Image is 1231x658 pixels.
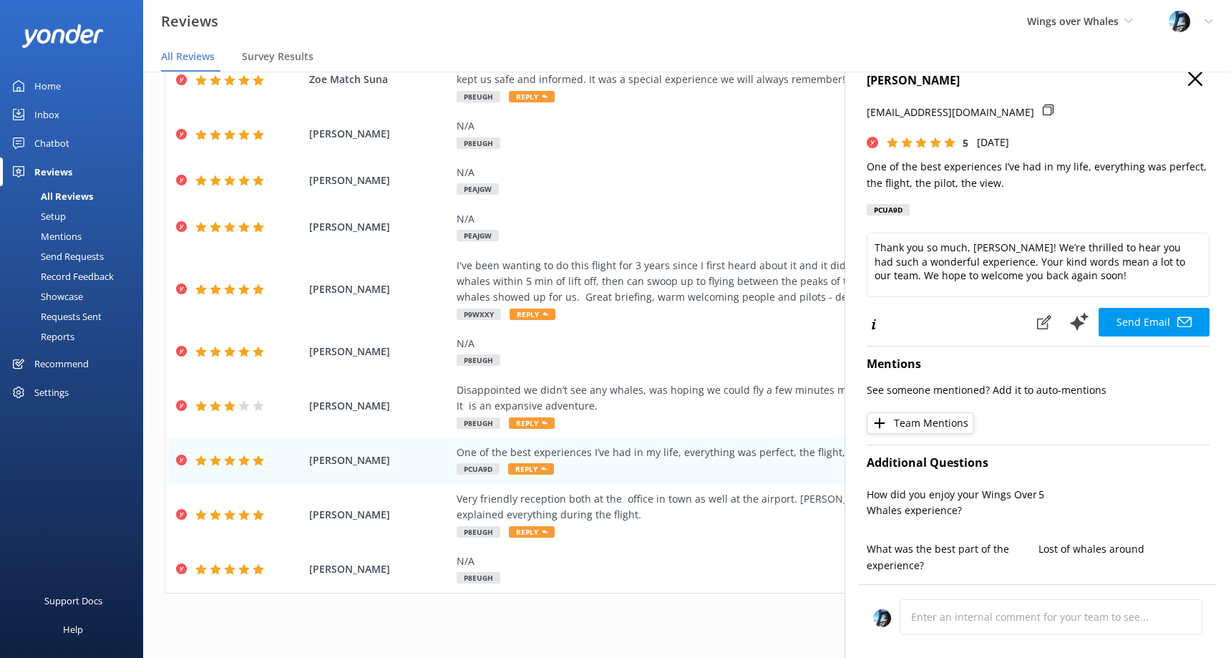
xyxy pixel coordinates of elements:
[1027,14,1119,28] span: Wings over Whales
[309,126,449,142] span: [PERSON_NAME]
[457,137,500,149] span: P8EUGH
[309,72,449,87] span: Zoe Match Suna
[457,463,500,475] span: PCUA9D
[457,445,1108,460] div: One of the best experiences I’ve had in my life, everything was perfect, the flight, the pilot, t...
[9,226,143,246] a: Mentions
[457,382,1108,415] div: Disappointed we didn’t see any whales, was hoping we could fly a few minutes more before landing....
[309,561,449,577] span: [PERSON_NAME]
[309,344,449,359] span: [PERSON_NAME]
[457,211,1108,227] div: N/A
[977,135,1009,150] p: [DATE]
[867,454,1210,473] h4: Additional Questions
[309,281,449,297] span: [PERSON_NAME]
[9,226,82,246] div: Mentions
[309,398,449,414] span: [PERSON_NAME]
[9,246,104,266] div: Send Requests
[44,586,102,615] div: Support Docs
[867,204,910,216] div: PCUA9D
[34,72,61,100] div: Home
[457,309,501,320] span: P9WXXY
[309,507,449,523] span: [PERSON_NAME]
[9,286,143,306] a: Showcase
[457,165,1108,180] div: N/A
[1038,541,1210,557] p: Lost of whales around
[309,219,449,235] span: [PERSON_NAME]
[34,378,69,407] div: Settings
[867,105,1034,120] p: [EMAIL_ADDRESS][DOMAIN_NAME]
[34,129,69,158] div: Chatbot
[1188,72,1202,87] button: Close
[457,526,500,538] span: P8EUGH
[457,572,500,584] span: P8EUGH
[509,91,555,102] span: Reply
[457,553,1108,569] div: N/A
[457,230,499,241] span: PEAJGW
[34,158,72,186] div: Reviews
[457,258,1108,306] div: I've been wanting to do this flight for 3 years since I first heard about it and it didn't disapp...
[21,24,104,48] img: yonder-white-logo.png
[9,186,143,206] a: All Reviews
[867,382,1210,398] p: See someone mentioned? Add it to auto-mentions
[457,118,1108,134] div: N/A
[867,412,974,434] button: Team Mentions
[867,355,1210,374] h4: Mentions
[509,417,555,429] span: Reply
[9,326,143,347] a: Reports
[1099,308,1210,337] button: Send Email
[9,186,93,206] div: All Reviews
[34,349,89,378] div: Recommend
[867,487,1038,519] p: How did you enjoy your Wings Over Whales experience?
[9,206,66,226] div: Setup
[867,159,1210,191] p: One of the best experiences I’ve had in my life, everything was perfect, the flight, the pilot, t...
[9,246,143,266] a: Send Requests
[1038,487,1210,503] p: 5
[9,266,114,286] div: Record Feedback
[34,100,59,129] div: Inbox
[161,49,215,64] span: All Reviews
[9,326,74,347] div: Reports
[457,354,500,366] span: P8EUGH
[9,306,102,326] div: Requests Sent
[1169,11,1190,32] img: 145-1635463833.jpg
[867,72,1210,90] h4: [PERSON_NAME]
[510,309,555,320] span: Reply
[867,233,1210,297] textarea: Thank you so much, [PERSON_NAME]! We’re thrilled to hear you had such a wonderful experience. You...
[161,10,218,33] h3: Reviews
[9,306,143,326] a: Requests Sent
[457,336,1108,352] div: N/A
[9,286,83,306] div: Showcase
[457,183,499,195] span: PEAJGW
[457,417,500,429] span: P8EUGH
[309,173,449,188] span: [PERSON_NAME]
[457,491,1108,523] div: Very friendly reception both at the office in town as well at the airport. [PERSON_NAME] gave a g...
[9,266,143,286] a: Record Feedback
[508,463,554,475] span: Reply
[9,206,143,226] a: Setup
[457,91,500,102] span: P8EUGH
[867,541,1038,574] p: What was the best part of the experience?
[242,49,313,64] span: Survey Results
[509,526,555,538] span: Reply
[873,609,891,627] img: 145-1635463833.jpg
[309,453,449,468] span: [PERSON_NAME]
[963,136,968,150] span: 5
[63,615,83,644] div: Help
